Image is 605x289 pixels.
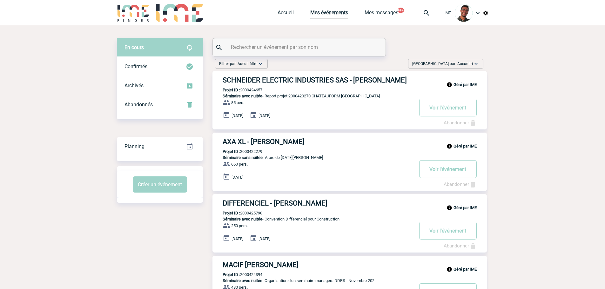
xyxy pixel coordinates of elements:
[238,62,257,66] span: Aucun filtre
[117,137,203,155] a: Planning
[232,175,243,180] span: [DATE]
[454,144,477,148] b: Géré par IME
[259,236,270,241] span: [DATE]
[212,272,262,277] p: 2000424394
[445,11,451,15] span: IME
[124,143,145,149] span: Planning
[419,160,477,178] button: Voir l'événement
[223,272,240,277] b: Projet ID :
[473,61,479,67] img: baseline_expand_more_white_24dp-b.png
[117,137,203,156] div: Retrouvez ici tous vos événements organisés par date et état d'avancement
[223,88,240,92] b: Projet ID :
[447,143,452,149] img: info_black_24dp.svg
[455,4,473,22] img: 124970-0.jpg
[223,149,240,154] b: Projet ID :
[229,43,371,52] input: Rechercher un événement par son nom
[419,222,477,240] button: Voir l'événement
[223,199,413,207] h3: DIFFERENCIEL - [PERSON_NAME]
[212,76,487,84] a: SCHNEIDER ELECTRIC INDUSTRIES SAS - [PERSON_NAME]
[232,236,243,241] span: [DATE]
[219,61,257,67] span: Filtrer par :
[447,205,452,211] img: info_black_24dp.svg
[444,243,477,249] a: Abandonner
[444,181,477,187] a: Abandonner
[223,211,240,215] b: Projet ID :
[212,138,487,146] a: AXA XL - [PERSON_NAME]
[212,261,487,269] a: MACIF [PERSON_NAME]
[117,95,203,114] div: Retrouvez ici tous vos événements annulés
[223,138,413,146] h3: AXA XL - [PERSON_NAME]
[117,76,203,95] div: Retrouvez ici tous les événements que vous avez décidé d'archiver
[398,8,404,13] button: 99+
[223,76,413,84] h3: SCHNEIDER ELECTRIC INDUSTRIES SAS - [PERSON_NAME]
[457,62,473,66] span: Aucun tri
[124,102,153,108] span: Abandonnés
[223,261,413,269] h3: MACIF [PERSON_NAME]
[212,149,262,154] p: 2000422279
[124,63,147,69] span: Confirmés
[212,211,262,215] p: 2000425798
[212,94,413,98] p: - Report projet 2000420270 CHATEAUFORM [GEOGRAPHIC_DATA]
[454,205,477,210] b: Géré par IME
[212,88,262,92] p: 2000424657
[419,99,477,116] button: Voir l'événement
[223,278,262,283] span: Séminaire avec nuitée
[454,267,477,272] b: Géré par IME
[454,82,477,87] b: Géré par IME
[278,10,294,18] a: Accueil
[117,38,203,57] div: Retrouvez ici tous vos évènements avant confirmation
[223,217,262,221] span: Séminaire avec nuitée
[447,82,452,88] img: info_black_24dp.svg
[124,82,144,89] span: Archivés
[223,94,262,98] span: Séminaire avec nuitée
[231,100,245,105] span: 85 pers.
[444,120,477,126] a: Abandonner
[259,113,270,118] span: [DATE]
[257,61,264,67] img: baseline_expand_more_white_24dp-b.png
[231,162,248,167] span: 650 pers.
[310,10,348,18] a: Mes événements
[124,44,144,50] span: En cours
[212,155,413,160] p: - Arbre de [DATE][PERSON_NAME]
[232,113,243,118] span: [DATE]
[412,61,473,67] span: [GEOGRAPHIC_DATA] par :
[447,266,452,272] img: info_black_24dp.svg
[212,278,413,283] p: - Organisation d'un séminaire managers DDRS - Novembre 202
[133,176,187,193] button: Créer un événement
[117,4,150,22] img: IME-Finder
[365,10,398,18] a: Mes messages
[231,223,248,228] span: 250 pers.
[212,199,487,207] a: DIFFERENCIEL - [PERSON_NAME]
[212,217,413,221] p: - Convention Differenciel pour Construction
[223,155,263,160] span: Séminaire sans nuitée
